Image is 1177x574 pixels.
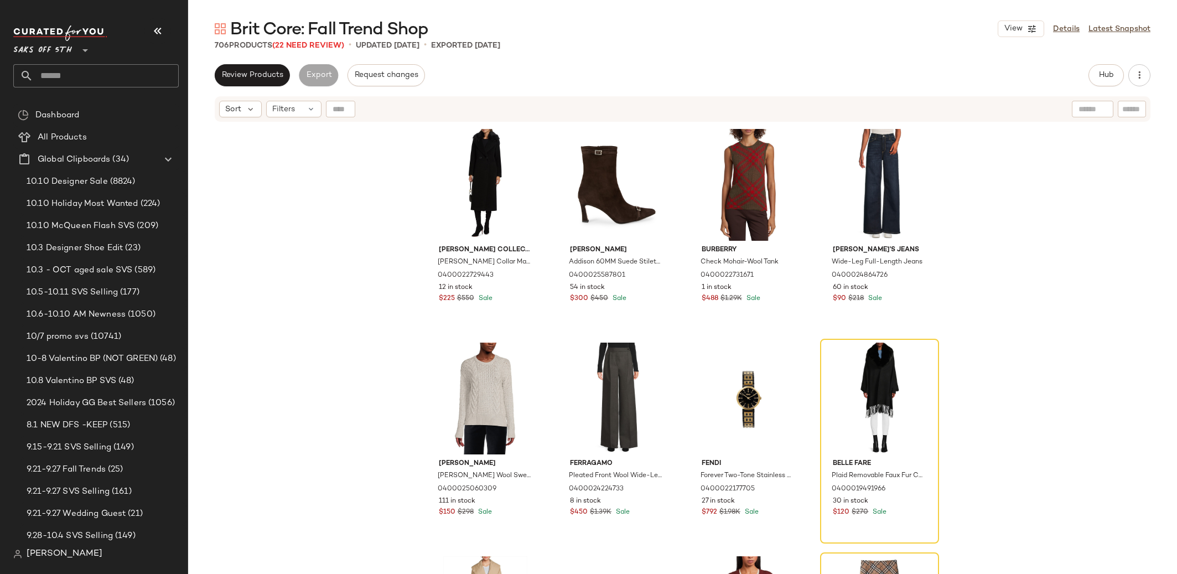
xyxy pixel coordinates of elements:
[570,508,588,518] span: $450
[702,283,732,293] span: 1 in stock
[111,441,134,454] span: (149)
[27,220,134,232] span: 10.10 McQueen Flash SVS
[590,294,608,304] span: $450
[18,110,29,121] img: svg%3e
[590,508,611,518] span: $1.39K
[215,64,290,86] button: Review Products
[272,104,295,115] span: Filters
[832,484,885,494] span: 0400019491966
[833,294,846,304] span: $90
[106,463,123,476] span: (25)
[824,343,935,454] img: 0400019491966_BLACK
[439,294,455,304] span: $225
[570,245,663,255] span: [PERSON_NAME]
[27,397,146,410] span: 2024 Holiday GG Best Sellers
[569,484,624,494] span: 0400024224733
[824,129,935,241] img: 0400024864726_SUFFERAGETTE
[693,343,804,454] img: 0400022177705
[569,271,625,281] span: 0400025587801
[27,330,89,343] span: 10/7 promo svs
[438,257,531,267] span: [PERSON_NAME] Collar Maxi Wool Coat
[833,283,868,293] span: 60 in stock
[27,375,116,387] span: 10.8 Valentino BP SVS
[438,471,531,481] span: [PERSON_NAME] Wool Sweater
[27,485,110,498] span: 9.21-9.27 SVS Selling
[13,38,72,58] span: Saks OFF 5TH
[833,459,926,469] span: Belle Fare
[431,40,500,51] p: Exported [DATE]
[230,19,428,41] span: Brit Core: Fall Trend Shop
[569,257,662,267] span: Addison 60MM Suede Stiletto Heel Ankle Boots
[354,71,418,80] span: Request changes
[439,459,532,469] span: [PERSON_NAME]
[138,198,160,210] span: (224)
[701,471,794,481] span: Forever Two-Tone Stainless Steel Bracelet Watch/29MM
[215,23,226,34] img: svg%3e
[108,175,136,188] span: (8824)
[1004,24,1023,33] span: View
[832,257,922,267] span: Wide-Leg Full-Length Jeans
[158,353,176,365] span: (48)
[561,343,672,454] img: 0400024224733_GREY
[439,245,532,255] span: [PERSON_NAME] Collective
[439,497,475,506] span: 111 in stock
[701,257,779,267] span: Check Mohair-Wool Tank
[1098,71,1114,80] span: Hub
[833,508,849,518] span: $120
[134,220,158,232] span: (209)
[833,245,926,255] span: [PERSON_NAME]'s Jeans
[439,283,473,293] span: 12 in stock
[702,294,718,304] span: $488
[870,509,886,516] span: Sale
[866,295,882,302] span: Sale
[27,242,123,255] span: 10.3 Designer Shoe Edit
[458,508,474,518] span: $298
[356,40,419,51] p: updated [DATE]
[113,530,136,542] span: (149)
[430,343,541,454] img: 0400025060309_LIGHTGREY
[702,497,735,506] span: 27 in stock
[1053,23,1080,35] a: Details
[123,242,141,255] span: (23)
[27,264,132,277] span: 10.3 - OCT aged sale SVS
[561,129,672,241] img: 0400025587801_DARKBROWN
[998,20,1044,37] button: View
[693,129,804,241] img: 0400022731671_LOCHCHECK
[1088,64,1124,86] button: Hub
[38,153,110,166] span: Global Clipboards
[614,509,630,516] span: Sale
[118,286,139,299] span: (177)
[126,308,155,321] span: (1050)
[225,104,241,115] span: Sort
[27,441,111,454] span: 9.15-9.21 SVS Selling
[702,245,795,255] span: Burberry
[719,508,740,518] span: $1.98K
[27,547,102,561] span: [PERSON_NAME]
[476,509,492,516] span: Sale
[110,153,129,166] span: (34)
[570,459,663,469] span: Ferragamo
[13,25,107,41] img: cfy_white_logo.C9jOOHJF.svg
[702,508,717,518] span: $792
[126,508,143,520] span: (21)
[38,131,87,144] span: All Products
[27,175,108,188] span: 10.10 Designer Sale
[610,295,626,302] span: Sale
[743,509,759,516] span: Sale
[569,471,662,481] span: Pleated Front Wool Wide-Leg Pants
[221,71,283,80] span: Review Products
[13,550,22,559] img: svg%3e
[832,271,888,281] span: 0400024864726
[349,39,351,52] span: •
[701,271,754,281] span: 0400022731671
[132,264,155,277] span: (589)
[27,198,138,210] span: 10.10 Holiday Most Wanted
[744,295,760,302] span: Sale
[27,419,107,432] span: 8.1 NEW DFS -KEEP
[848,294,864,304] span: $218
[146,397,175,410] span: (1056)
[27,530,113,542] span: 9.28-10.4 SVS Selling
[852,508,868,518] span: $270
[35,109,79,122] span: Dashboard
[438,271,494,281] span: 0400022729443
